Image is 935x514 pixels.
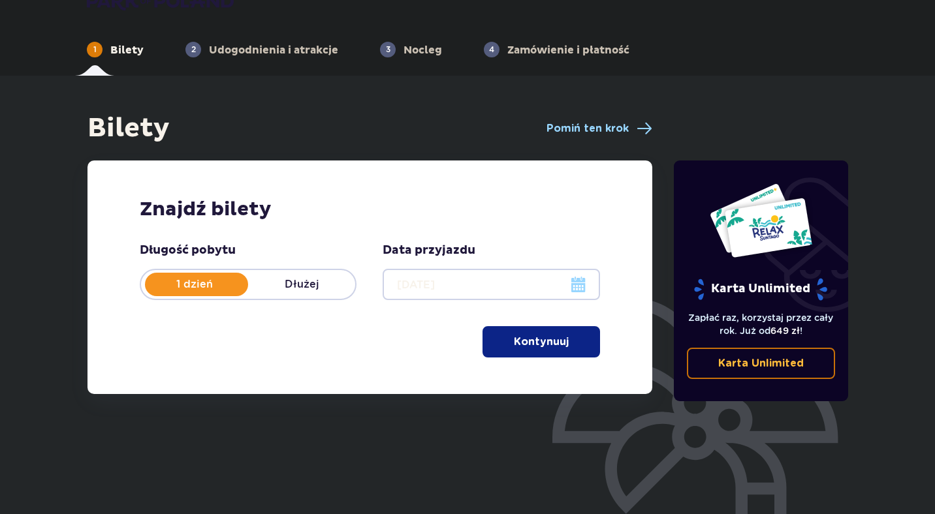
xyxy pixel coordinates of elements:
[248,277,355,292] p: Dłużej
[87,112,170,145] h1: Bilety
[185,42,338,57] div: 2Udogodnienia i atrakcje
[547,121,629,136] span: Pomiń ten krok
[380,42,442,57] div: 3Nocleg
[687,348,836,379] a: Karta Unlimited
[110,43,144,57] p: Bilety
[404,43,442,57] p: Nocleg
[514,335,569,349] p: Kontynuuj
[483,326,600,357] button: Kontynuuj
[140,243,236,258] p: Długość pobytu
[770,325,800,336] span: 649 zł
[87,42,144,57] div: 1Bilety
[709,183,813,258] img: Dwie karty całoroczne do Suntago z napisem 'UNLIMITED RELAX', na białym tle z tropikalnymi liśćmi...
[489,44,494,55] p: 4
[93,44,97,55] p: 1
[383,243,475,258] p: Data przyjazdu
[687,311,836,337] p: Zapłać raz, korzystaj przez cały rok. Już od !
[507,43,629,57] p: Zamówienie i płatność
[484,42,629,57] div: 4Zamówienie i płatność
[209,43,338,57] p: Udogodnienia i atrakcje
[386,44,390,55] p: 3
[718,356,804,370] p: Karta Unlimited
[693,278,829,301] p: Karta Unlimited
[141,277,248,292] p: 1 dzień
[140,197,600,222] h2: Znajdź bilety
[547,121,652,136] a: Pomiń ten krok
[191,44,196,55] p: 2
